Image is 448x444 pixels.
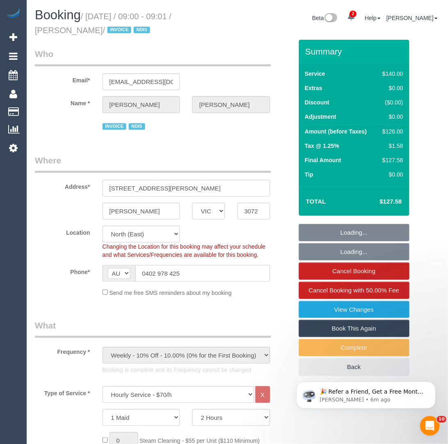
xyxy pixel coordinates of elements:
[312,15,338,21] a: Beta
[29,180,96,191] label: Address*
[324,13,337,24] img: New interface
[29,265,96,276] label: Phone*
[309,287,399,294] span: Cancel Booking with 50.00% Fee
[305,84,323,92] label: Extras
[35,8,81,22] span: Booking
[379,156,403,164] div: $127.58
[299,301,409,318] a: View Changes
[102,96,180,113] input: First Name*
[134,27,150,33] span: NDIS
[305,142,339,150] label: Tax @ 1.25%
[102,366,270,374] p: Booking is complete and its Frequency cannot be changed
[305,127,367,136] label: Amount (before Taxes)
[299,320,409,337] a: Book This Again
[102,243,266,258] span: Changing the Location for this booking may affect your schedule and what Services/Frequencies are...
[365,15,381,21] a: Help
[35,319,271,338] legend: What
[305,156,341,164] label: Final Amount
[299,358,409,376] a: Back
[305,47,405,56] h3: Summary
[135,265,270,282] input: Phone*
[437,416,446,423] span: 10
[379,142,403,150] div: $1.58
[29,386,96,397] label: Type of Service *
[379,84,403,92] div: $0.00
[102,73,180,90] input: Email*
[355,198,402,205] h4: $127.58
[379,98,403,106] div: ($0.00)
[102,123,126,130] span: INVOICE
[29,345,96,356] label: Frequency *
[192,96,270,113] input: Last Name*
[305,70,325,78] label: Service
[299,263,409,280] a: Cancel Booking
[387,15,438,21] a: [PERSON_NAME]
[305,170,314,179] label: Tip
[237,203,270,220] input: Post Code*
[29,73,96,84] label: Email*
[379,113,403,121] div: $0.00
[420,416,440,436] iframe: Intercom live chat
[29,226,96,237] label: Location
[129,123,145,130] span: NDIS
[102,203,180,220] input: Suburb*
[379,170,403,179] div: $0.00
[379,127,403,136] div: $126.00
[35,12,171,35] small: / [DATE] / 09:00 - 09:01 / [PERSON_NAME]
[350,11,357,17] span: 2
[306,198,326,205] strong: Total
[343,8,359,26] a: 2
[103,26,152,35] span: /
[299,282,409,299] a: Cancel Booking with 50.00% Fee
[5,8,21,20] img: Automaid Logo
[284,365,448,422] iframe: Intercom notifications message
[379,70,403,78] div: $140.00
[139,437,259,444] span: Steam Cleaning - $55 per Unit ($110 Minimum)
[305,113,337,121] label: Adjustment
[107,27,131,33] span: INVOICE
[305,98,330,106] label: Discount
[35,154,271,173] legend: Where
[29,96,96,107] label: Name *
[35,48,271,66] legend: Who
[109,290,232,296] span: Send me free SMS reminders about my booking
